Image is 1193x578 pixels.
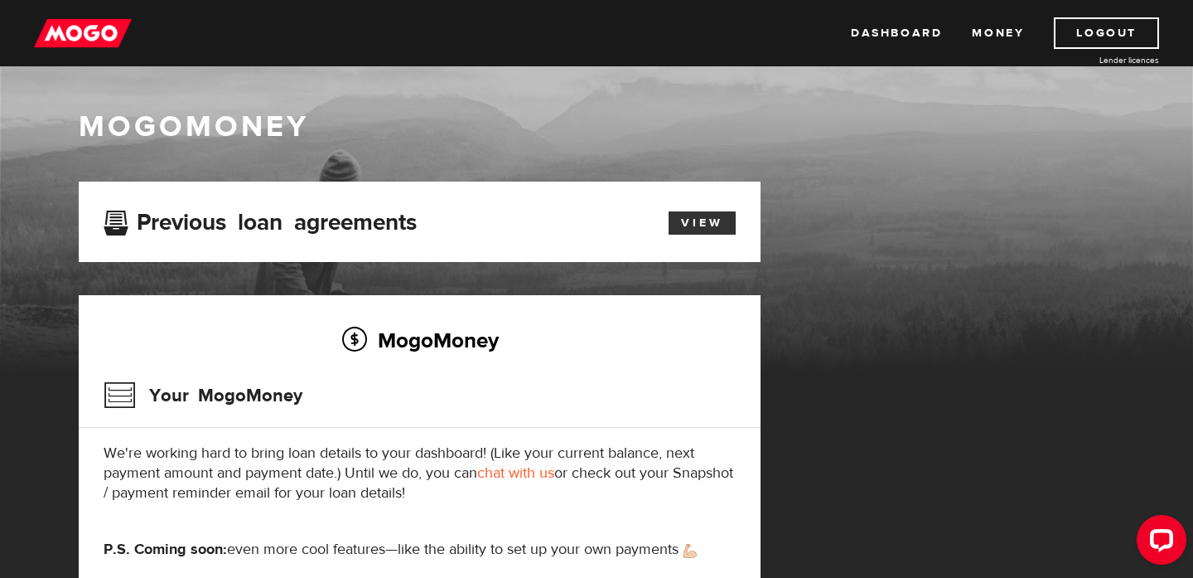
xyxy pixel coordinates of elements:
a: View [669,211,736,235]
img: mogo_logo-11ee424be714fa7cbb0f0f49df9e16ec.png [34,17,132,49]
a: chat with us [477,464,554,483]
h3: Your MogoMoney [104,374,302,417]
iframe: LiveChat chat widget [1123,508,1193,578]
h1: MogoMoney [79,109,1114,144]
img: strong arm emoji [683,544,697,558]
p: even more cool features—like the ability to set up your own payments [104,540,736,560]
a: Lender licences [1035,54,1159,66]
a: Money [972,17,1024,49]
a: Logout [1054,17,1159,49]
h3: Previous loan agreements [104,209,417,231]
strong: P.S. Coming soon: [104,540,227,559]
h2: MogoMoney [104,323,736,357]
p: We're working hard to bring loan details to your dashboard! (Like your current balance, next paym... [104,444,736,503]
a: Dashboard [851,17,942,49]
